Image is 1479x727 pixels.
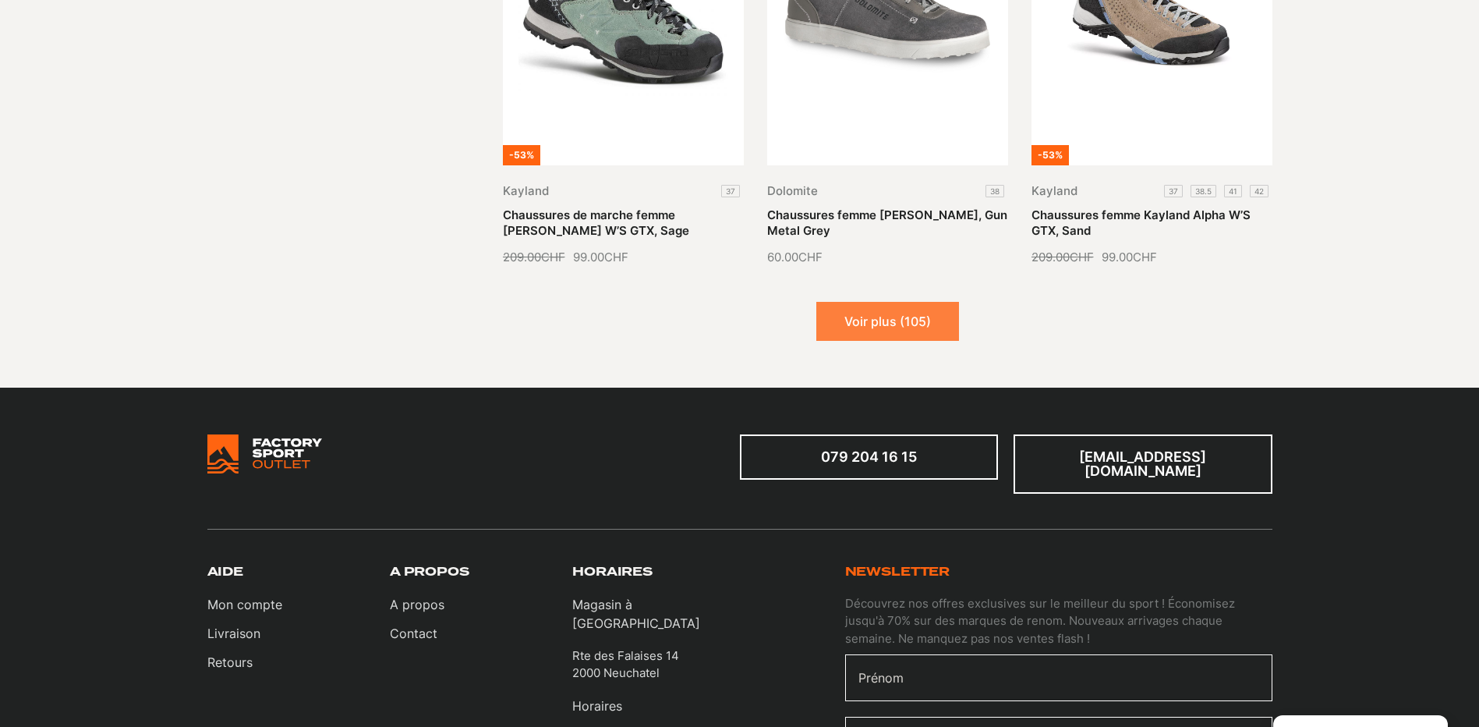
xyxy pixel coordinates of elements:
a: 079 204 16 15 [740,434,999,480]
p: Horaires [572,697,739,725]
a: Retours [207,653,282,672]
p: Rte des Falaises 14 2000 Neuchatel [572,647,679,683]
img: Bricks Woocommerce Starter [207,434,322,473]
h3: A propos [390,565,469,580]
a: Chaussures femme Kayland Alpha W’S GTX, Sand [1031,207,1251,238]
a: A propos [390,595,444,614]
a: Chaussures femme [PERSON_NAME], Gun Metal Grey [767,207,1007,238]
a: [EMAIL_ADDRESS][DOMAIN_NAME] [1014,434,1272,494]
a: Livraison [207,624,282,643]
h3: Newsletter [845,565,950,580]
a: Mon compte [207,595,282,614]
p: Magasin à [GEOGRAPHIC_DATA] [572,595,739,633]
a: Chaussures de marche femme [PERSON_NAME] W’S GTX, Sage [503,207,689,238]
button: Voir plus (105) [816,302,959,341]
h3: Horaires [572,565,653,580]
p: Découvrez nos offres exclusives sur le meilleur du sport ! Économisez jusqu'à 70% sur des marques... [845,595,1272,648]
input: Prénom [845,654,1272,701]
a: Contact [390,624,444,643]
h3: Aide [207,565,243,580]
